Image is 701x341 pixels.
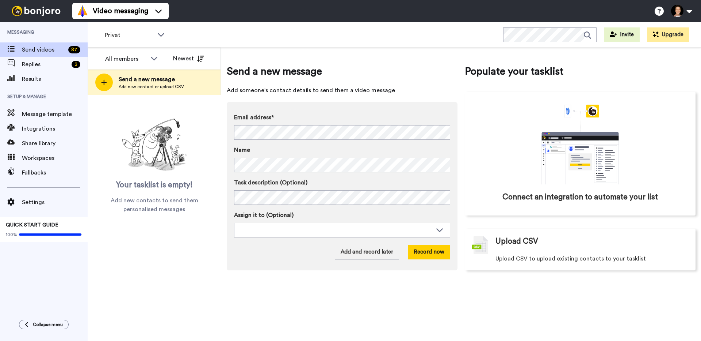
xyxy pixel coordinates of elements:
[77,5,88,17] img: vm-color.svg
[22,75,88,83] span: Results
[495,236,538,247] span: Upload CSV
[234,146,250,154] span: Name
[68,46,80,53] div: 87
[19,320,69,329] button: Collapse menu
[472,236,488,254] img: csv-grey.png
[118,116,191,174] img: ready-set-action.png
[408,245,450,259] button: Record now
[105,55,147,63] div: All members
[234,178,450,187] label: Task description (Optional)
[105,31,154,40] span: Privat
[99,196,210,214] span: Add new contacts to send them personalised messages
[647,27,689,42] button: Upgrade
[119,84,184,90] span: Add new contact or upload CSV
[495,254,646,263] span: Upload CSV to upload existing contacts to your tasklist
[22,198,88,207] span: Settings
[234,211,450,220] label: Assign it to (Optional)
[72,61,80,68] div: 3
[9,6,64,16] img: bj-logo-header-white.svg
[22,45,65,54] span: Send videos
[227,86,457,95] span: Add someone's contact details to send them a video message
[93,6,148,16] span: Video messaging
[116,180,193,191] span: Your tasklist is empty!
[22,168,88,177] span: Fallbacks
[234,113,450,122] label: Email address*
[6,222,58,228] span: QUICK START GUIDE
[6,232,17,237] span: 100%
[525,105,635,184] div: animation
[604,27,640,42] button: Invite
[22,139,88,148] span: Share library
[502,192,658,203] span: Connect an integration to automate your list
[168,51,210,66] button: Newest
[22,60,69,69] span: Replies
[227,64,457,79] span: Send a new message
[22,154,88,162] span: Workspaces
[22,124,88,133] span: Integrations
[465,64,696,79] span: Populate your tasklist
[33,322,63,327] span: Collapse menu
[335,245,399,259] button: Add and record later
[22,110,88,119] span: Message template
[119,75,184,84] span: Send a new message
